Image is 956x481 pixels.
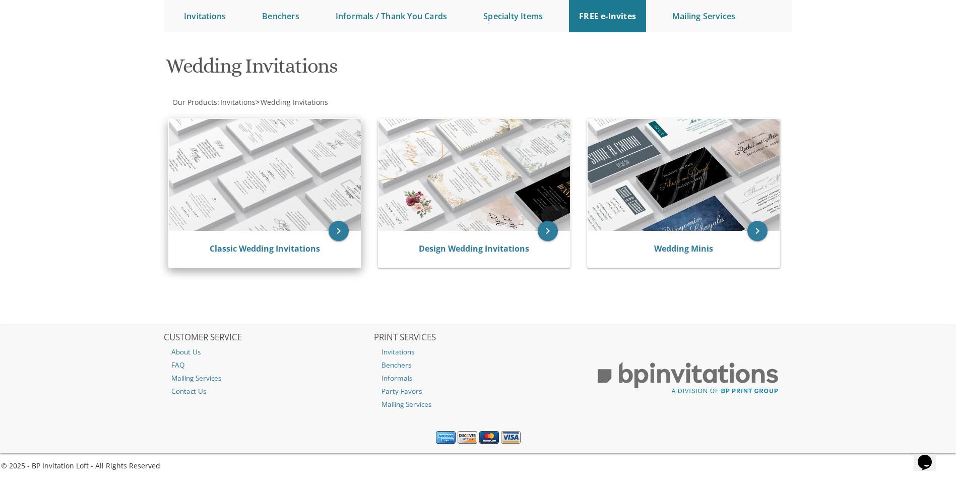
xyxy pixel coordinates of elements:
[374,345,583,358] a: Invitations
[458,431,477,444] img: Discover
[374,385,583,398] a: Party Favors
[374,333,583,343] h2: PRINT SERVICES
[210,243,320,254] a: Classic Wedding Invitations
[436,431,456,444] img: American Express
[256,97,328,107] span: >
[584,353,792,403] img: BP Print Group
[164,333,372,343] h2: CUSTOMER SERVICE
[164,358,372,372] a: FAQ
[501,431,521,444] img: Visa
[166,55,577,85] h1: Wedding Invitations
[914,441,946,471] iframe: chat widget
[164,345,372,358] a: About Us
[261,97,328,107] span: Wedding Invitations
[164,372,372,385] a: Mailing Services
[260,97,328,107] a: Wedding Invitations
[164,385,372,398] a: Contact Us
[219,97,256,107] a: Invitations
[419,243,529,254] a: Design Wedding Invitations
[588,119,780,231] img: Wedding Minis
[374,358,583,372] a: Benchers
[538,221,558,241] a: keyboard_arrow_right
[479,431,499,444] img: MasterCard
[654,243,713,254] a: Wedding Minis
[378,119,570,231] img: Design Wedding Invitations
[747,221,768,241] a: keyboard_arrow_right
[171,97,217,107] a: Our Products
[164,97,478,107] div: :
[329,221,349,241] a: keyboard_arrow_right
[374,372,583,385] a: Informals
[374,398,583,411] a: Mailing Services
[220,97,256,107] span: Invitations
[169,119,361,231] img: Classic Wedding Invitations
